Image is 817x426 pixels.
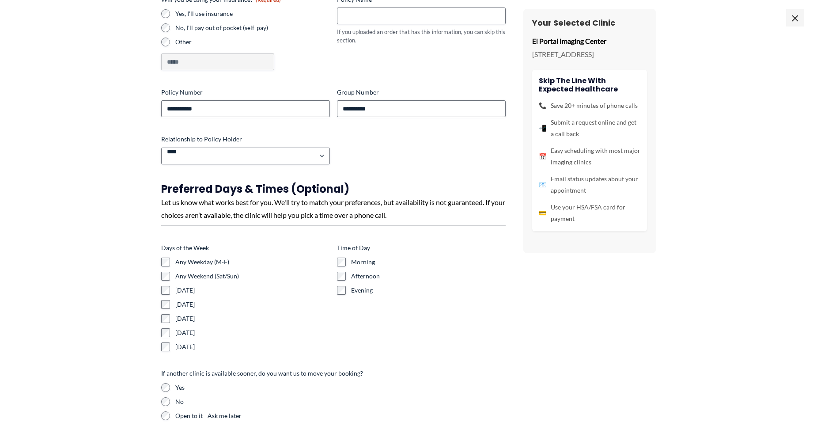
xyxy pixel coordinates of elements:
label: Open to it - Ask me later [175,411,506,420]
li: Use your HSA/FSA card for payment [539,202,640,224]
h4: Skip the line with Expected Healthcare [539,76,640,93]
span: 📞 [539,100,546,111]
li: Submit a request online and get a call back [539,117,640,140]
span: × [786,9,804,27]
input: Other Choice, please specify [161,53,274,70]
li: Easy scheduling with most major imaging clinics [539,145,640,168]
label: No, I'll pay out of pocket (self-pay) [175,23,330,32]
h3: Your Selected Clinic [532,18,647,28]
label: [DATE] [175,342,330,351]
label: Any Weekday (M-F) [175,258,330,266]
h3: Preferred Days & Times (Optional) [161,182,506,196]
label: Any Weekend (Sat/Sun) [175,272,330,281]
legend: Days of the Week [161,243,209,252]
div: Let us know what works best for you. We'll try to match your preferences, but availability is not... [161,196,506,222]
label: [DATE] [175,286,330,295]
p: El Portal Imaging Center [532,34,647,48]
label: [DATE] [175,328,330,337]
label: Yes [175,383,506,392]
div: If you uploaded an order that has this information, you can skip this section. [337,28,506,44]
p: [STREET_ADDRESS] [532,48,647,61]
label: Yes, I'll use insurance [175,9,330,18]
span: 📧 [539,179,546,190]
label: Other [175,38,330,46]
span: 📅 [539,151,546,162]
label: Morning [351,258,506,266]
label: [DATE] [175,300,330,309]
label: No [175,397,506,406]
span: 💳 [539,207,546,219]
label: Policy Number [161,88,330,97]
label: Group Number [337,88,506,97]
label: Afternoon [351,272,506,281]
legend: Time of Day [337,243,370,252]
label: [DATE] [175,314,330,323]
li: Email status updates about your appointment [539,173,640,196]
label: Relationship to Policy Holder [161,135,330,144]
legend: If another clinic is available sooner, do you want us to move your booking? [161,369,363,378]
span: 📲 [539,122,546,134]
li: Save 20+ minutes of phone calls [539,100,640,111]
label: Evening [351,286,506,295]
